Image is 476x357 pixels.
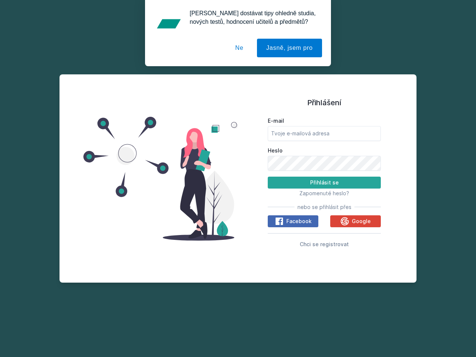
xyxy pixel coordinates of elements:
[268,117,381,125] label: E-mail
[352,218,371,225] span: Google
[268,97,381,108] h1: Přihlášení
[154,9,184,39] img: notification icon
[268,126,381,141] input: Tvoje e-mailová adresa
[297,203,351,211] span: nebo se přihlásit přes
[299,190,349,196] span: Zapomenuté heslo?
[300,239,349,248] button: Chci se registrovat
[226,39,253,57] button: Ne
[286,218,312,225] span: Facebook
[268,177,381,189] button: Přihlásit se
[300,241,349,247] span: Chci se registrovat
[184,9,322,26] div: [PERSON_NAME] dostávat tipy ohledně studia, nových testů, hodnocení učitelů a předmětů?
[268,147,381,154] label: Heslo
[268,215,318,227] button: Facebook
[257,39,322,57] button: Jasně, jsem pro
[330,215,381,227] button: Google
